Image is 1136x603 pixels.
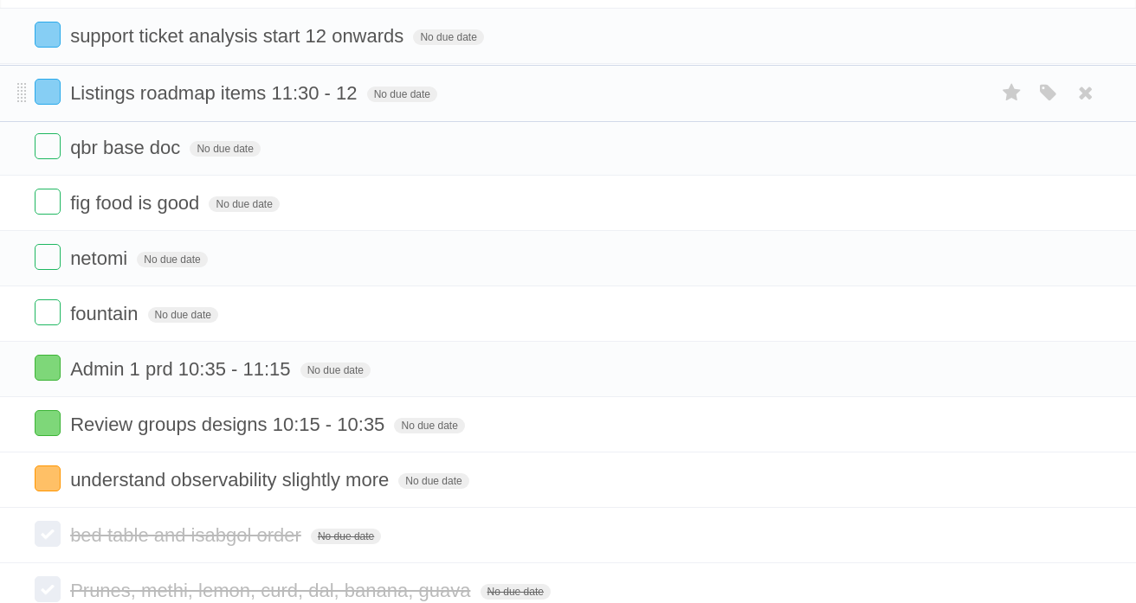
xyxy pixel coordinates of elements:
[35,299,61,325] label: Done
[311,529,381,544] span: No due date
[190,141,260,157] span: No due date
[394,418,464,433] span: No due date
[481,584,551,600] span: No due date
[137,252,207,267] span: No due date
[70,82,361,104] span: Listings roadmap items 11:30 - 12
[70,580,474,601] span: Prunes, methi, lemon, curd, dal, banana, guava
[70,524,306,546] span: bed table and isabgol order
[70,247,132,269] span: netomi
[35,133,61,159] label: Done
[70,469,393,491] span: understand observability slightly more
[35,355,61,381] label: Done
[35,576,61,602] label: Done
[35,521,61,547] label: Done
[300,362,371,378] span: No due date
[367,87,437,102] span: No due date
[148,307,218,323] span: No due date
[70,25,408,47] span: support ticket analysis start 12 onwards
[70,303,142,324] span: fountain
[35,189,61,215] label: Done
[35,79,61,105] label: Done
[35,22,61,48] label: Done
[70,137,184,158] span: qbr base doc
[398,473,468,489] span: No due date
[35,244,61,270] label: Done
[996,79,1029,107] label: Star task
[35,465,61,491] label: Done
[70,414,389,435] span: Review groups designs 10:15 - 10:35
[35,410,61,436] label: Done
[413,29,483,45] span: No due date
[70,358,294,380] span: Admin 1 prd 10:35 - 11:15
[209,196,279,212] span: No due date
[70,192,203,214] span: fig food is good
